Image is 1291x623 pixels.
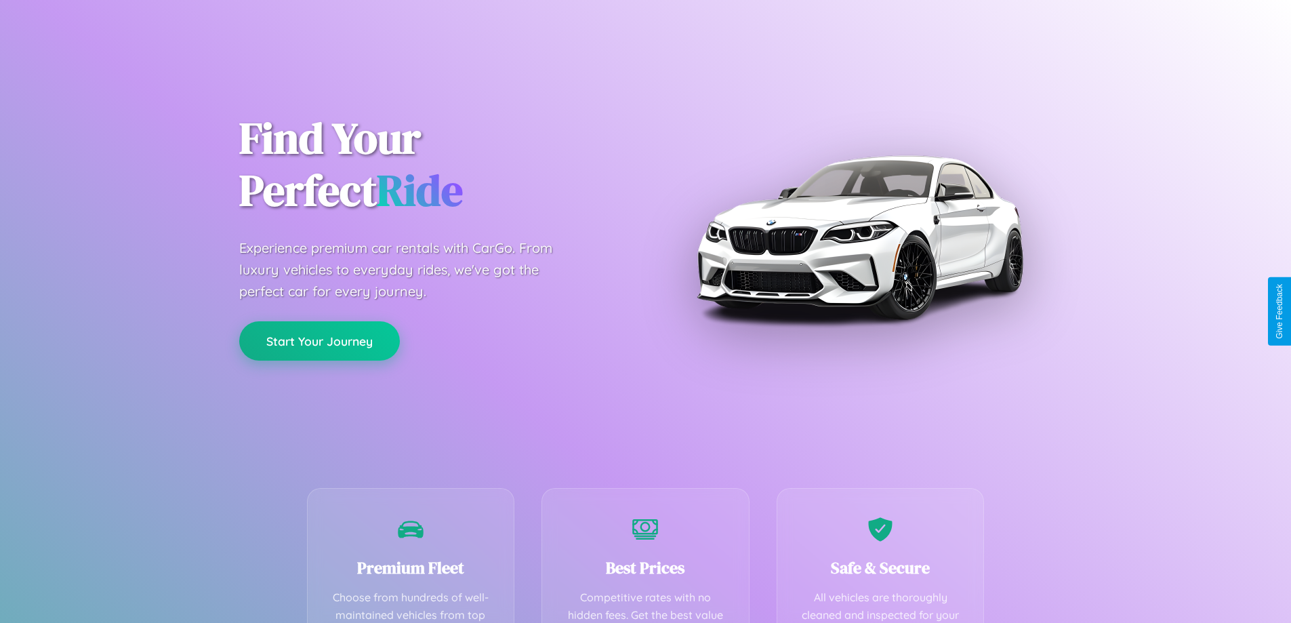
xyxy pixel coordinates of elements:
h3: Best Prices [562,557,729,579]
div: Give Feedback [1275,284,1284,339]
p: Experience premium car rentals with CarGo. From luxury vehicles to everyday rides, we've got the ... [239,237,578,302]
h3: Safe & Secure [798,557,964,579]
span: Ride [377,161,463,220]
h1: Find Your Perfect [239,113,626,217]
button: Start Your Journey [239,321,400,361]
h3: Premium Fleet [328,557,494,579]
img: Premium BMW car rental vehicle [690,68,1029,407]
